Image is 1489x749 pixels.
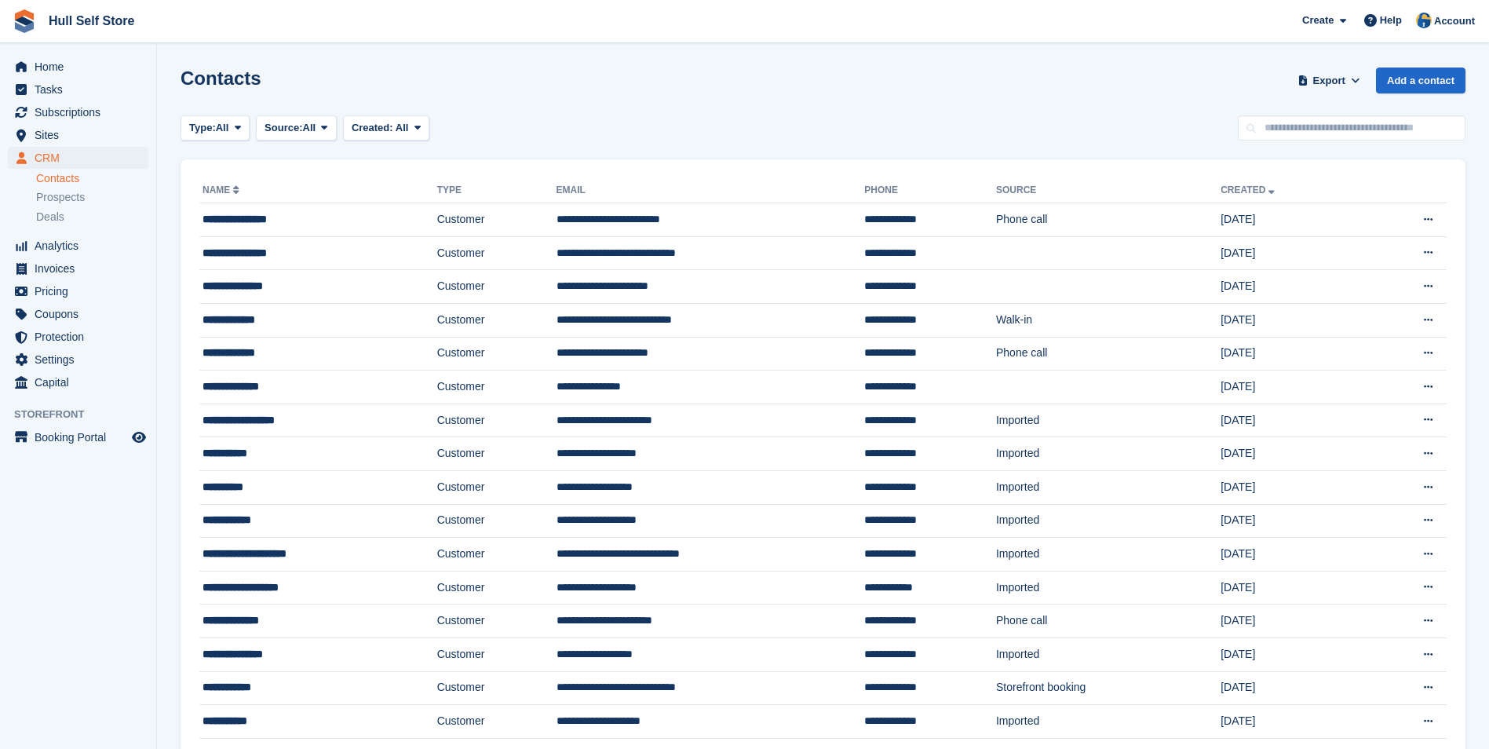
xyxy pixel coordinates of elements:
td: [DATE] [1221,404,1364,437]
a: Add a contact [1376,68,1465,93]
span: Prospects [36,190,85,205]
button: Type: All [181,115,250,141]
a: menu [8,258,148,280]
td: Imported [996,571,1221,605]
td: Customer [437,270,557,304]
a: Deals [36,209,148,225]
span: Booking Portal [35,426,129,448]
a: Name [203,185,243,195]
span: CRM [35,147,129,169]
td: Imported [996,470,1221,504]
td: Customer [437,404,557,437]
span: Source: [265,120,302,136]
td: [DATE] [1221,605,1364,638]
td: Imported [996,705,1221,739]
button: Source: All [256,115,337,141]
img: stora-icon-8386f47178a22dfd0bd8f6a31ec36ba5ce8667c1dd55bd0f319d3a0aa187defe.svg [13,9,36,33]
span: Export [1313,73,1345,89]
td: [DATE] [1221,470,1364,504]
a: Preview store [130,428,148,447]
span: Type: [189,120,216,136]
span: Settings [35,349,129,371]
span: Subscriptions [35,101,129,123]
a: menu [8,349,148,371]
span: Protection [35,326,129,348]
td: [DATE] [1221,504,1364,538]
td: Customer [437,303,557,337]
button: Created: All [343,115,429,141]
th: Type [437,178,557,203]
td: Customer [437,470,557,504]
span: Tasks [35,79,129,100]
td: Storefront booking [996,671,1221,705]
span: All [216,120,229,136]
span: All [303,120,316,136]
a: Hull Self Store [42,8,141,34]
a: menu [8,303,148,325]
span: All [396,122,409,133]
a: menu [8,371,148,393]
a: menu [8,101,148,123]
a: menu [8,235,148,257]
td: [DATE] [1221,638,1364,671]
td: [DATE] [1221,671,1364,705]
td: Customer [437,504,557,538]
td: [DATE] [1221,203,1364,237]
span: Create [1302,13,1334,28]
span: Coupons [35,303,129,325]
td: Phone call [996,605,1221,638]
td: [DATE] [1221,538,1364,572]
td: Customer [437,705,557,739]
a: menu [8,426,148,448]
a: menu [8,124,148,146]
td: Customer [437,203,557,237]
th: Phone [864,178,996,203]
span: Created: [352,122,393,133]
img: Hull Self Store [1416,13,1432,28]
td: Imported [996,538,1221,572]
span: Account [1434,13,1475,29]
a: Prospects [36,189,148,206]
a: menu [8,147,148,169]
span: Home [35,56,129,78]
td: Imported [996,504,1221,538]
td: [DATE] [1221,337,1364,371]
td: Customer [437,437,557,471]
td: [DATE] [1221,437,1364,471]
td: Imported [996,437,1221,471]
th: Email [557,178,865,203]
td: Customer [437,671,557,705]
td: Customer [437,371,557,404]
span: Sites [35,124,129,146]
td: Customer [437,538,557,572]
td: [DATE] [1221,571,1364,605]
button: Export [1294,68,1363,93]
span: Invoices [35,258,129,280]
td: Imported [996,638,1221,671]
span: Help [1380,13,1402,28]
td: [DATE] [1221,371,1364,404]
td: Imported [996,404,1221,437]
span: Deals [36,210,64,225]
td: [DATE] [1221,236,1364,270]
a: Created [1221,185,1278,195]
a: menu [8,56,148,78]
a: menu [8,280,148,302]
td: Phone call [996,203,1221,237]
a: menu [8,326,148,348]
span: Storefront [14,407,156,422]
td: Customer [437,638,557,671]
td: Customer [437,337,557,371]
td: Walk-in [996,303,1221,337]
td: Customer [437,571,557,605]
td: Customer [437,605,557,638]
span: Analytics [35,235,129,257]
a: menu [8,79,148,100]
th: Source [996,178,1221,203]
span: Capital [35,371,129,393]
a: Contacts [36,171,148,186]
td: Phone call [996,337,1221,371]
h1: Contacts [181,68,261,89]
span: Pricing [35,280,129,302]
td: [DATE] [1221,303,1364,337]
